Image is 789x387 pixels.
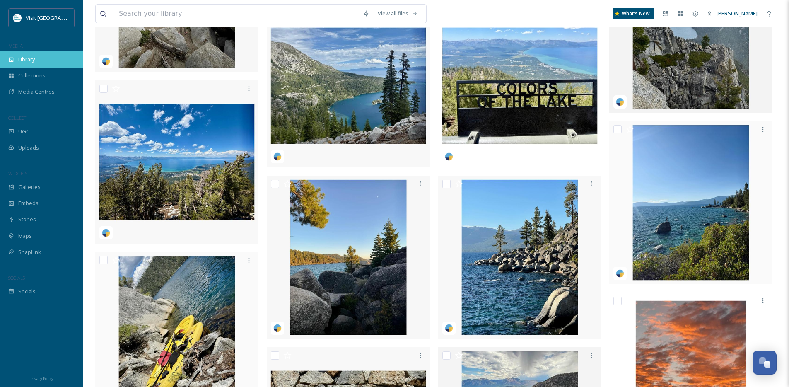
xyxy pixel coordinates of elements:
a: [PERSON_NAME] [703,5,762,22]
span: Socials [18,288,36,295]
img: snapsea-logo.png [445,324,453,332]
span: WIDGETS [8,170,27,177]
span: Privacy Policy [29,376,53,381]
span: Collections [18,72,46,80]
img: snapsea-logo.png [102,229,110,237]
img: snapsea-logo.png [273,152,282,161]
span: SOCIALS [8,275,25,281]
span: UGC [18,128,29,135]
button: Open Chat [753,351,777,375]
span: Maps [18,232,32,240]
span: Galleries [18,183,41,191]
img: ang3lbisous-18398930806140748.jpeg [267,176,430,339]
span: [PERSON_NAME] [717,10,758,17]
a: View all files [374,5,422,22]
span: COLLECT [8,115,26,121]
span: Media Centres [18,88,55,96]
span: MEDIA [8,43,23,49]
img: snapsea-logo.png [273,324,282,332]
img: snapsea-logo.png [102,57,110,65]
a: Privacy Policy [29,373,53,383]
a: What's New [613,8,654,19]
span: Embeds [18,199,39,207]
span: Uploads [18,144,39,152]
img: download.jpeg [13,14,22,22]
img: ang3lbisous-18519321946007100.jpeg [438,4,601,167]
img: ang3lbisous-17909221002195437.jpeg [267,4,430,167]
span: Visit [GEOGRAPHIC_DATA] [26,14,90,22]
input: Search your library [115,5,359,23]
span: SnapLink [18,248,41,256]
img: ang3lbisous-18102333931602381.jpeg [95,80,258,244]
img: snapsea-logo.png [445,152,453,161]
img: snapsea-logo.png [616,98,624,106]
span: Library [18,56,35,63]
img: snapsea-logo.png [616,269,624,278]
img: ang3lbisous-18120560914433690.jpeg [438,176,601,339]
img: ang3lbisous-17944164764897349.jpeg [609,121,772,284]
span: Stories [18,215,36,223]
